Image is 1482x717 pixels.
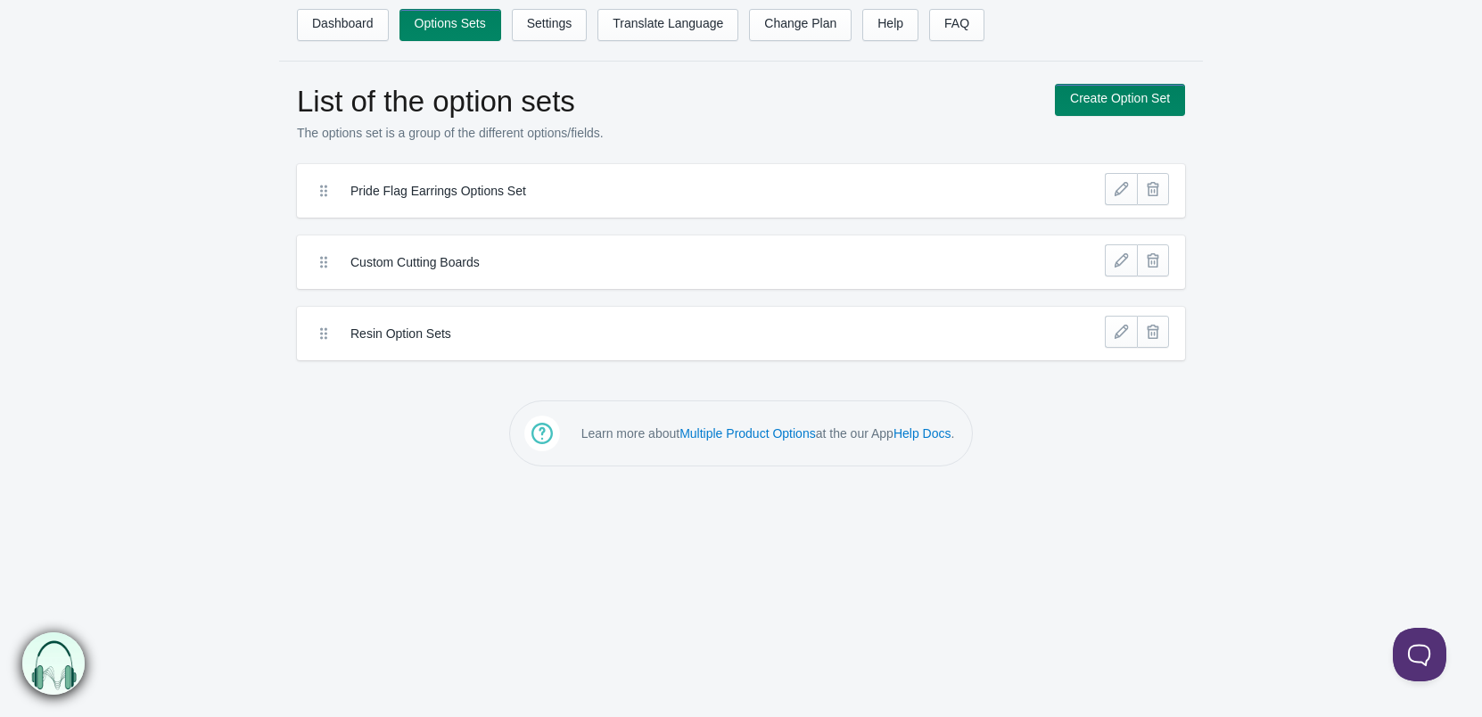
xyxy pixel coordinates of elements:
[1393,628,1446,681] iframe: Toggle Customer Support
[22,632,85,695] img: bxm.png
[350,325,1000,342] label: Resin Option Sets
[929,9,984,41] a: FAQ
[297,124,1037,142] p: The options set is a group of the different options/fields.
[350,253,1000,271] label: Custom Cutting Boards
[1055,84,1185,116] a: Create Option Set
[297,9,389,41] a: Dashboard
[679,426,816,441] a: Multiple Product Options
[399,9,501,41] a: Options Sets
[893,426,951,441] a: Help Docs
[297,84,1037,119] h1: List of the option sets
[597,9,738,41] a: Translate Language
[581,424,955,442] p: Learn more about at the our App .
[749,9,852,41] a: Change Plan
[512,9,588,41] a: Settings
[350,182,1000,200] label: Pride Flag Earrings Options Set
[862,9,918,41] a: Help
